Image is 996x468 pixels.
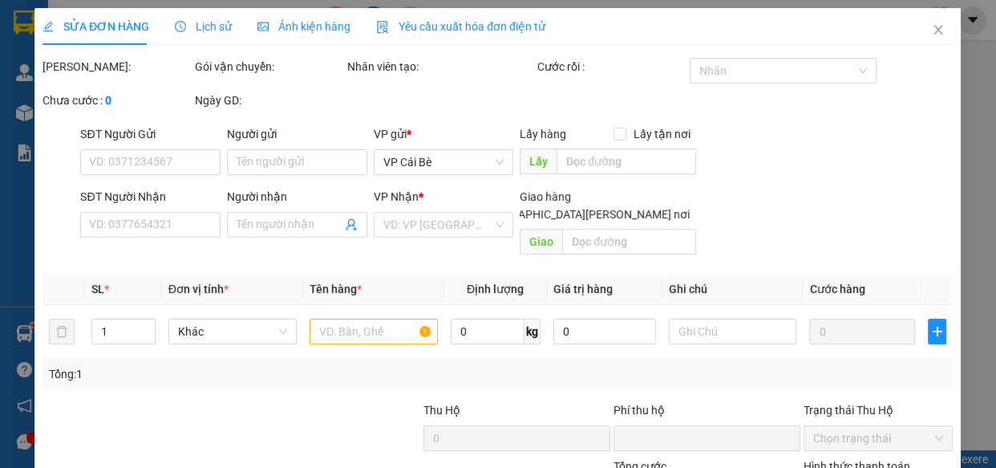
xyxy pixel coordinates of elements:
div: Tổng: 1 [49,365,386,383]
div: ÚT [GEOGRAPHIC_DATA] [137,52,300,91]
span: Thu Hộ [423,404,460,417]
input: Dọc đường [557,149,697,174]
div: Ngày GD: [195,92,344,109]
span: SL [91,283,104,295]
button: plus [929,319,947,344]
div: Trạng thái Thu Hộ [804,401,953,419]
span: plus [929,325,946,338]
span: Lấy [520,149,557,174]
span: clock-circle [176,21,187,32]
span: SỬA ĐƠN HÀNG [43,20,149,33]
span: picture [258,21,269,32]
input: 0 [810,319,916,344]
input: Ghi Chú [669,319,797,344]
div: VP Cái Bè [14,14,126,33]
div: VP gửi [374,125,514,143]
span: Gửi: [14,15,38,32]
div: VP [GEOGRAPHIC_DATA] [137,14,300,52]
th: Ghi chú [662,274,804,305]
span: close [933,23,945,36]
img: icon [377,21,390,34]
span: Giao [520,229,563,254]
b: 0 [105,94,111,107]
div: Gói vận chuyển: [195,58,344,75]
span: Tên hàng [310,283,362,295]
button: delete [49,319,75,344]
button: Close [917,8,962,53]
div: 0974031259 [14,52,126,75]
div: Nhân viên tạo: [347,58,534,75]
span: Lịch sử [176,20,233,33]
span: Đơn vị tính [168,283,229,295]
span: Nhận: [137,15,176,32]
input: Dọc đường [563,229,697,254]
span: kg [524,319,541,344]
div: Người gửi [228,125,368,143]
span: VP Cái Bè [383,150,504,174]
span: Lấy hàng [520,128,567,140]
div: SĐT Người Nhận [81,188,221,206]
span: Yêu cầu xuất hóa đơn điện tử [377,20,546,33]
span: Cước hàng [810,283,865,295]
div: SĐT Người Gửi [81,125,221,143]
div: Phí thu hộ [613,401,800,425]
span: VP Nhận [374,190,419,203]
span: Lấy tận nơi [627,125,697,143]
div: HUY [14,33,126,52]
span: user-add [345,218,358,231]
span: [GEOGRAPHIC_DATA][PERSON_NAME] nơi [472,206,697,223]
span: Khác [178,319,287,344]
div: Chưa cước : [43,92,192,109]
div: Người nhận [228,188,368,206]
span: Ảnh kiện hàng [258,20,351,33]
span: Giá trị hàng [553,283,613,295]
span: Chọn trạng thái [814,426,944,450]
div: [PERSON_NAME]: [43,58,192,75]
span: edit [43,21,54,32]
div: 0907031749 [137,91,300,113]
div: Cước rồi : [537,58,686,75]
span: Giao hàng [520,190,572,203]
span: Định lượng [467,283,524,295]
input: VD: Bàn, Ghế [310,319,438,344]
